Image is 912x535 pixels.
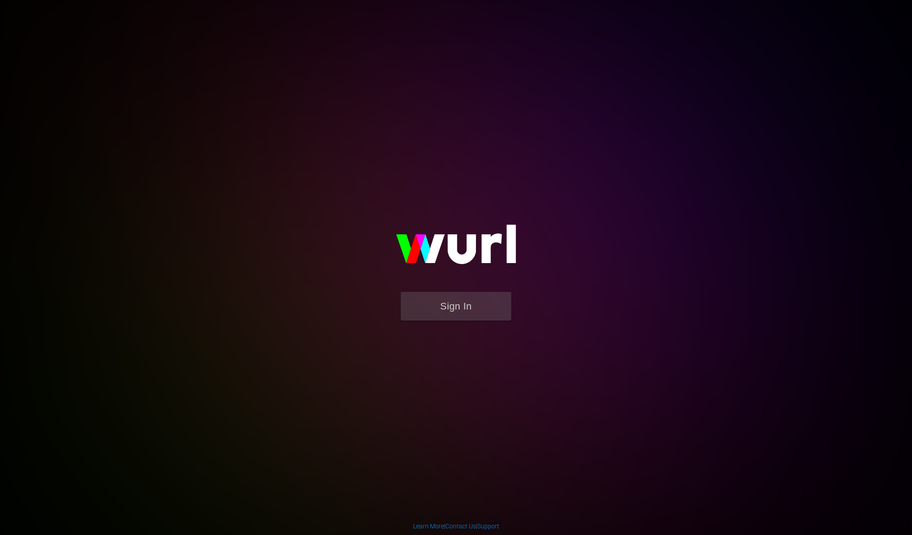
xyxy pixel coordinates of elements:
a: Support [477,523,499,530]
a: Learn More [413,523,444,530]
img: wurl-logo-on-black-223613ac3d8ba8fe6dc639794a292ebdb59501304c7dfd60c99c58986ef67473.svg [368,206,544,291]
a: Contact Us [445,523,476,530]
button: Sign In [401,292,511,321]
div: | | [413,522,499,531]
